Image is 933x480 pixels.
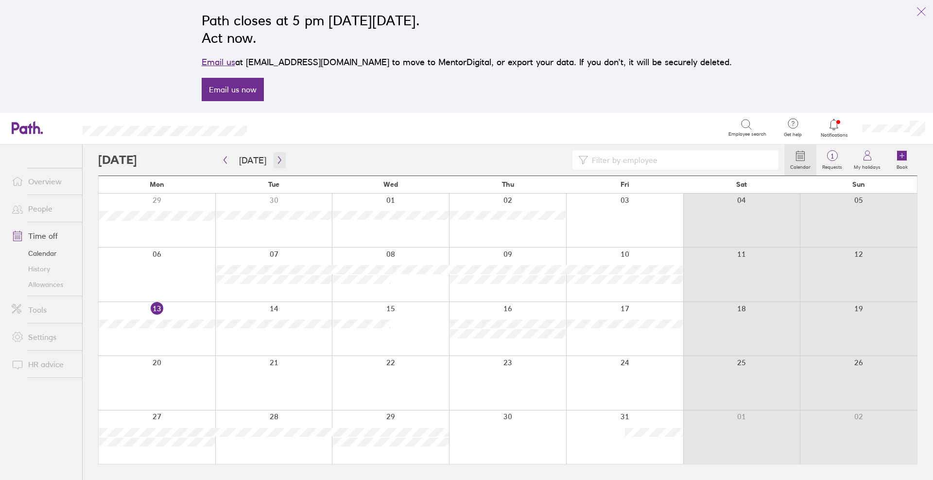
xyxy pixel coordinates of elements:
[588,151,773,169] input: Filter by employee
[728,131,766,137] span: Employee search
[202,78,264,101] a: Email us now
[4,246,82,261] a: Calendar
[848,144,886,176] a: My holidays
[886,144,917,176] a: Book
[784,144,816,176] a: Calendar
[4,199,82,218] a: People
[502,180,514,188] span: Thu
[4,327,82,347] a: Settings
[816,152,848,160] span: 1
[818,118,850,138] a: Notifications
[848,161,886,170] label: My holidays
[202,55,732,69] p: at [EMAIL_ADDRESS][DOMAIN_NAME] to move to MentorDigital, or export your data. If you don’t, it w...
[150,180,164,188] span: Mon
[4,300,82,320] a: Tools
[383,180,398,188] span: Wed
[4,261,82,277] a: History
[4,355,82,374] a: HR advice
[816,144,848,176] a: 1Requests
[891,161,914,170] label: Book
[202,12,732,47] h2: Path closes at 5 pm [DATE][DATE]. Act now.
[777,132,809,138] span: Get help
[818,132,850,138] span: Notifications
[4,172,82,191] a: Overview
[4,277,82,292] a: Allowances
[816,161,848,170] label: Requests
[268,180,279,188] span: Tue
[621,180,629,188] span: Fri
[784,161,816,170] label: Calendar
[273,123,298,132] div: Search
[202,57,235,67] a: Email us
[4,226,82,246] a: Time off
[231,152,274,168] button: [DATE]
[852,180,865,188] span: Sun
[736,180,747,188] span: Sat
